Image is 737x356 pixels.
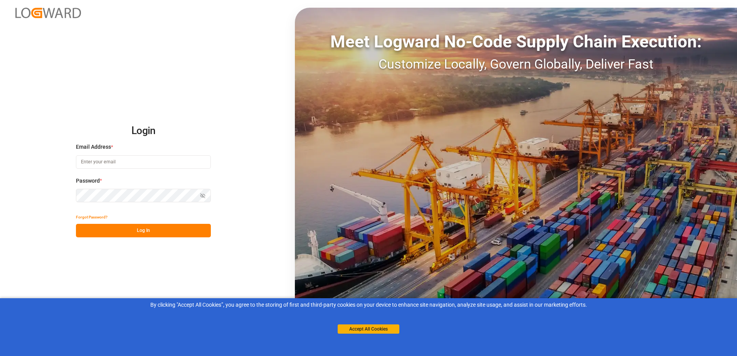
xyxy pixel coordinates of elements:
div: By clicking "Accept All Cookies”, you agree to the storing of first and third-party cookies on yo... [5,301,732,309]
div: Customize Locally, Govern Globally, Deliver Fast [295,54,737,74]
input: Enter your email [76,155,211,169]
span: Email Address [76,143,111,151]
h2: Login [76,119,211,143]
div: Meet Logward No-Code Supply Chain Execution: [295,29,737,54]
button: Log In [76,224,211,237]
button: Forgot Password? [76,210,108,224]
span: Password [76,177,100,185]
button: Accept All Cookies [338,324,399,334]
img: Logward_new_orange.png [15,8,81,18]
